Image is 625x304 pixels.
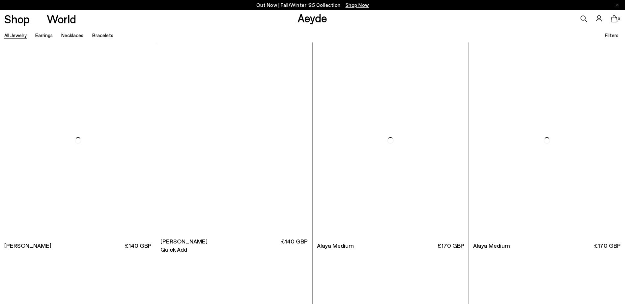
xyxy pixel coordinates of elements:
span: [PERSON_NAME] [4,241,51,250]
a: Alaya Medium £170 GBP [313,238,469,253]
span: Alaya Medium [473,241,510,250]
span: Filters [605,32,618,38]
span: [PERSON_NAME] [160,237,208,245]
div: 2 / 4 [312,42,468,238]
span: £170 GBP [438,241,464,250]
li: Quick Add [160,245,187,254]
div: 1 / 4 [156,42,312,238]
img: Alaya Small 18kt Gold-Plated Hoop Earrings [156,42,312,238]
span: Alaya Medium [317,241,354,250]
a: Shop [4,13,30,25]
a: Alaya Medium £170 GBP [469,238,625,253]
span: £140 GBP [281,237,308,254]
img: Alaya Small 18kt Gold-Plated Hoop Earrings [312,42,468,238]
a: [PERSON_NAME] Quick Add £140 GBP [156,238,312,253]
a: 4 / 4 1 / 4 2 / 4 3 / 4 4 / 4 1 / 4 Next slide Previous slide [156,42,312,238]
span: 0 [617,17,621,21]
a: World [47,13,76,25]
img: Alaya Medium Palladium-Plated Hoop Earrings [313,42,469,238]
a: 0 [611,15,617,22]
a: All Jewelry [4,32,27,38]
a: Necklaces [61,32,83,38]
span: £170 GBP [594,241,621,250]
p: Out Now | Fall/Winter ‘25 Collection [256,1,369,9]
a: Earrings [35,32,53,38]
span: Navigate to /collections/new-in [346,2,369,8]
span: £140 GBP [125,241,152,250]
ul: variant [160,245,187,254]
img: Alaya Medium 18kt Gold-Plated Hoop Earrings [469,42,625,238]
a: Bracelets [92,32,113,38]
a: Aeyde [298,11,327,25]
